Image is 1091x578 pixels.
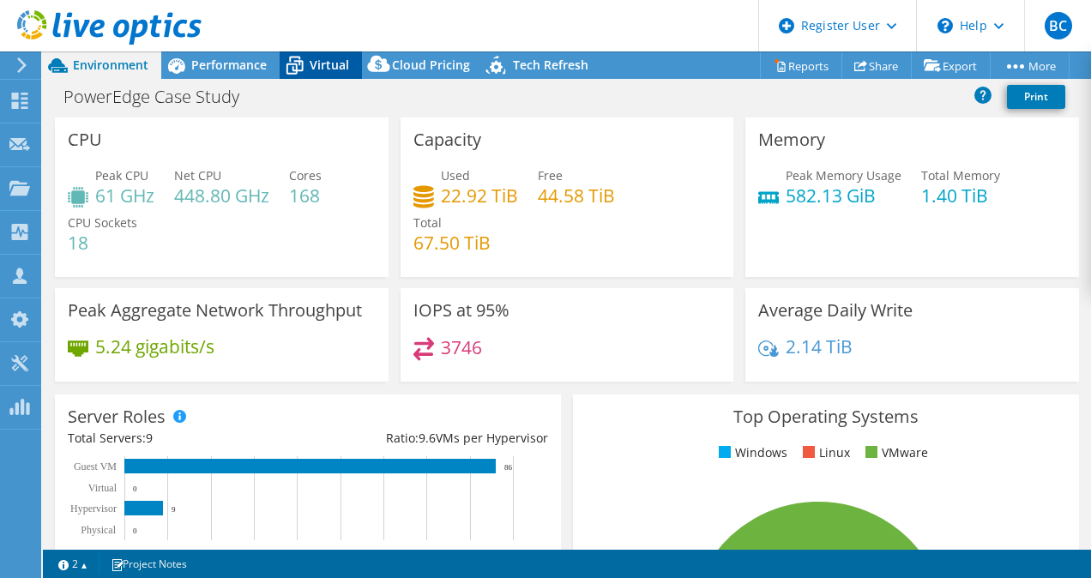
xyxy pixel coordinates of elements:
span: 9.6 [419,430,436,446]
h4: 44.58 TiB [538,186,615,205]
a: Share [841,52,912,79]
h3: Peak Aggregate Network Throughput [68,301,362,320]
span: 9 [146,430,153,446]
h4: 1.40 TiB [921,186,1000,205]
text: 86 [504,463,513,472]
li: Linux [799,443,850,462]
text: Physical [81,524,116,536]
span: Tech Refresh [513,57,588,73]
span: Cores [289,167,322,184]
h4: 3746 [441,338,482,357]
h3: Memory [758,130,825,149]
h3: Server Roles [68,407,166,426]
text: Virtual [88,482,118,494]
h3: CPU [68,130,102,149]
h4: 18 [68,233,137,252]
a: Project Notes [99,553,199,575]
a: Export [911,52,991,79]
h4: 168 [289,186,322,205]
h4: 448.80 GHz [174,186,269,205]
a: Reports [760,52,842,79]
text: 9 [172,505,176,514]
span: Net CPU [174,167,221,184]
text: Hypervisor [70,503,117,515]
span: Total Memory [921,167,1000,184]
text: Guest VM [74,461,117,473]
h4: 61 GHz [95,186,154,205]
span: Used [441,167,470,184]
text: 0 [133,485,137,493]
text: 0 [133,527,137,535]
h3: Top Operating Systems [586,407,1066,426]
h3: Capacity [413,130,481,149]
span: Performance [191,57,267,73]
div: Ratio: VMs per Hypervisor [308,429,548,448]
span: Cloud Pricing [392,57,470,73]
svg: \n [937,18,953,33]
span: Total [413,214,442,231]
span: Peak CPU [95,167,148,184]
span: Virtual [310,57,349,73]
li: VMware [861,443,928,462]
h3: IOPS at 95% [413,301,509,320]
h1: PowerEdge Case Study [56,87,266,106]
li: Windows [714,443,787,462]
span: Peak Memory Usage [786,167,901,184]
span: Environment [73,57,148,73]
span: Free [538,167,563,184]
h4: 67.50 TiB [413,233,491,252]
a: 2 [46,553,99,575]
h4: 22.92 TiB [441,186,518,205]
h3: Average Daily Write [758,301,913,320]
div: Total Servers: [68,429,308,448]
span: BC [1045,12,1072,39]
a: Print [1007,85,1065,109]
h4: 2.14 TiB [786,337,853,356]
h4: 5.24 gigabits/s [95,337,214,356]
span: CPU Sockets [68,214,137,231]
h4: 582.13 GiB [786,186,901,205]
a: More [990,52,1070,79]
